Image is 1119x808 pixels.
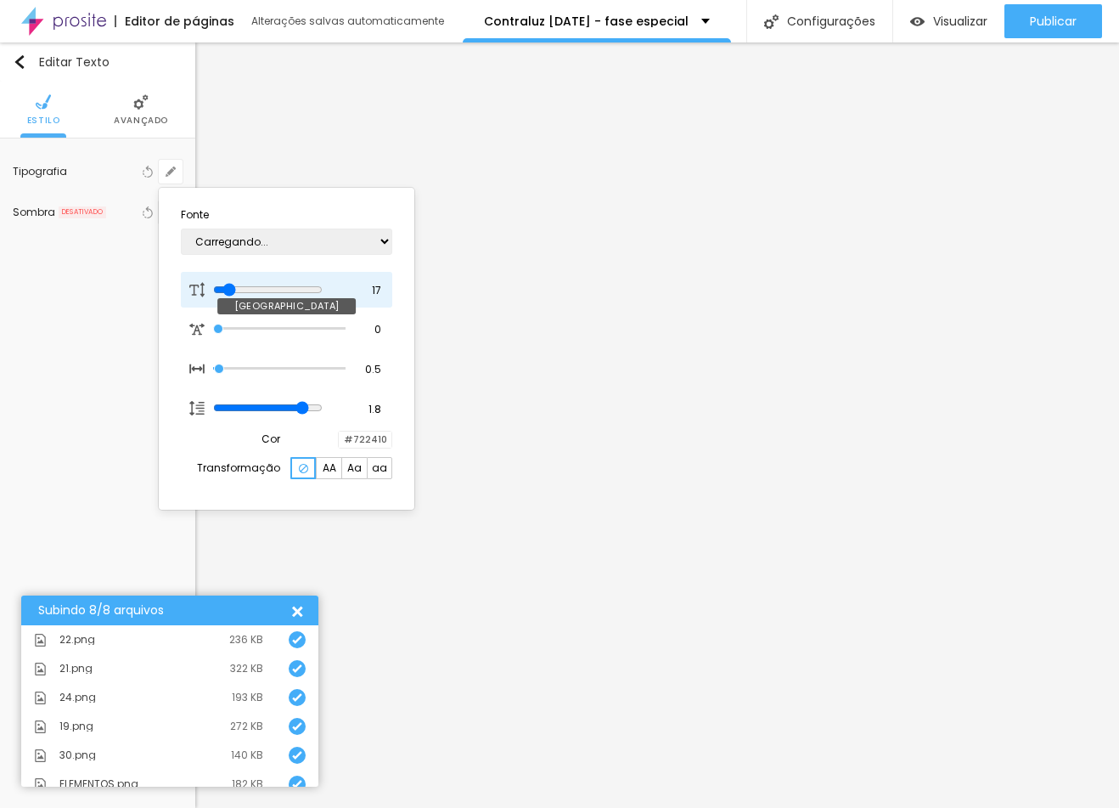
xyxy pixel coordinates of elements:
img: Icon Font Size [189,282,205,297]
img: Icone [34,778,47,791]
img: Icon row spacing [189,401,205,416]
span: 24.png [59,692,96,703]
img: Icone [292,750,302,760]
div: Subindo 8/8 arquivos [38,604,289,617]
img: Icone [34,749,47,762]
span: 22.png [59,635,95,645]
span: AA [323,463,336,473]
div: 272 KB [230,721,263,732]
p: Cor [261,434,280,444]
div: 182 KB [232,779,263,789]
span: 19.png [59,721,93,732]
img: Icone [292,664,302,674]
img: Icone [292,779,302,789]
img: Icone [292,692,302,703]
div: 193 KB [232,692,263,703]
p: Transformação [197,463,280,473]
span: aa [372,463,387,473]
img: Icone [34,634,47,647]
span: 21.png [59,664,93,674]
div: 140 KB [231,750,263,760]
img: Icone [299,464,308,473]
img: Icone [34,692,47,704]
div: 322 KB [230,664,263,674]
span: Aa [347,463,362,473]
span: ELEMENTOS.png [59,779,138,789]
span: 30.png [59,750,96,760]
img: Icone [292,635,302,645]
div: 236 KB [229,635,263,645]
img: Icon Letter Spacing [189,322,205,337]
p: Fonte [181,210,392,220]
img: Icone [34,663,47,675]
img: Icone [292,721,302,732]
img: Icon Font Size [189,361,205,376]
img: Icone [34,720,47,733]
